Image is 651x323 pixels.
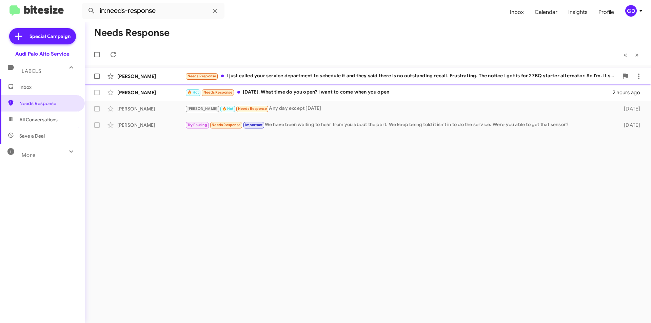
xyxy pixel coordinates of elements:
div: [PERSON_NAME] [117,89,185,96]
div: [DATE] [613,122,646,128]
div: [PERSON_NAME] [117,122,185,128]
span: Needs Response [238,106,267,111]
span: Needs Response [188,74,216,78]
div: Any day except [DATE] [185,105,613,113]
span: « [624,51,627,59]
span: Needs Response [203,90,232,95]
button: Next [631,48,643,62]
span: Important [245,123,262,127]
span: All Conversations [19,116,58,123]
span: Needs Response [19,100,77,107]
a: Special Campaign [9,28,76,44]
input: Search [82,3,224,19]
div: [PERSON_NAME] [117,105,185,112]
span: Special Campaign [29,33,71,40]
a: Profile [593,2,619,22]
span: [PERSON_NAME] [188,106,218,111]
span: » [635,51,639,59]
div: 2 hours ago [613,89,646,96]
div: I just called your service department to schedule it and they said there is no outstanding recall... [185,72,618,80]
a: Calendar [529,2,563,22]
span: Needs Response [212,123,240,127]
div: Audi Palo Alto Service [15,51,70,57]
div: We have been waiting to hear from you about the part. We keep being told it isn't in to do the se... [185,121,613,129]
span: 🔥 Hot [188,90,199,95]
button: GD [619,5,644,17]
span: Labels [22,68,41,74]
span: Save a Deal [19,133,45,139]
nav: Page navigation example [620,48,643,62]
span: More [22,152,36,158]
span: Try Pausing [188,123,207,127]
a: Inbox [505,2,529,22]
a: Insights [563,2,593,22]
h1: Needs Response [94,27,170,38]
span: 🔥 Hot [222,106,234,111]
span: Inbox [19,84,77,90]
div: GD [625,5,637,17]
div: [DATE] [613,105,646,112]
div: [DATE]. What time do you open? I want to come when you open [185,88,613,96]
button: Previous [619,48,631,62]
div: [PERSON_NAME] [117,73,185,80]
